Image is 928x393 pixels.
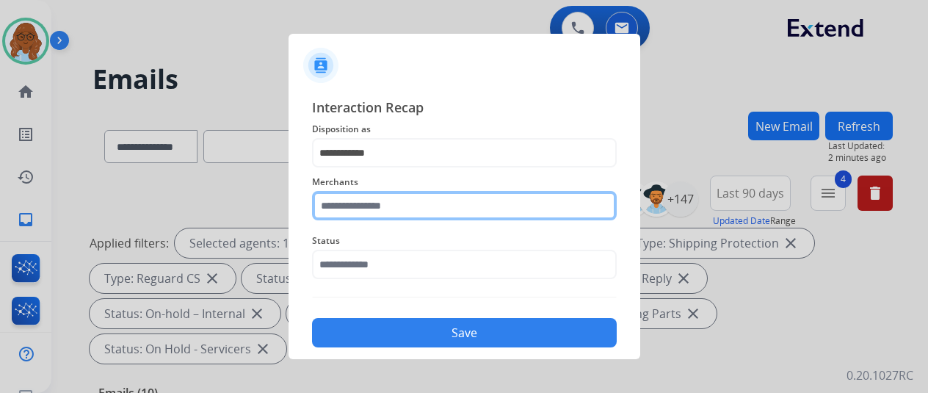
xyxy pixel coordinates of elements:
span: Disposition as [312,120,617,138]
img: contactIcon [303,48,338,83]
span: Interaction Recap [312,97,617,120]
span: Status [312,232,617,250]
p: 0.20.1027RC [847,367,913,384]
span: Merchants [312,173,617,191]
button: Save [312,318,617,347]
